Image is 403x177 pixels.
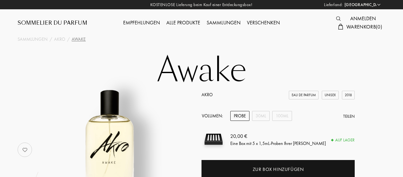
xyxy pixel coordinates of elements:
img: sample box [201,127,225,151]
div: Unisex [322,91,339,99]
div: Empfehlungen [120,19,163,27]
div: Probe [230,111,249,121]
div: 20,00 € [230,132,326,140]
div: Awake [72,36,86,43]
h1: Awake [42,53,361,88]
a: Empfehlungen [120,19,163,26]
div: / [50,36,52,43]
a: Alle Produkte [163,19,203,26]
a: Anmelden [347,15,379,22]
img: cart.svg [338,24,343,29]
div: 2018 [342,91,355,99]
div: Anmelden [347,15,379,23]
a: Sammlungen [203,19,244,26]
div: 100mL [272,111,292,121]
div: Auf Lager [331,137,355,143]
div: Eau de Parfum [289,91,319,99]
div: Teilen [343,113,355,120]
div: Sammlungen [203,19,244,27]
a: Sammlungen [18,36,48,43]
img: no_like_p.png [19,143,31,156]
a: Sommelier du Parfum [18,19,87,27]
div: Alle Produkte [163,19,203,27]
div: Verschenken [244,19,283,27]
div: 30mL [252,111,270,121]
img: search_icn.svg [336,16,341,21]
div: Volumen: [201,111,226,121]
span: Warenkorb ( 0 ) [346,23,382,30]
div: Zur Box hinzufügen [253,166,304,173]
a: Akro [54,36,65,43]
a: Verschenken [244,19,283,26]
div: Eine Box mit 5 x 1,5mL-Proben Ihrer [PERSON_NAME] [230,140,326,147]
span: Lieferland: [324,2,343,8]
a: Akro [201,92,213,97]
div: / [67,36,70,43]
